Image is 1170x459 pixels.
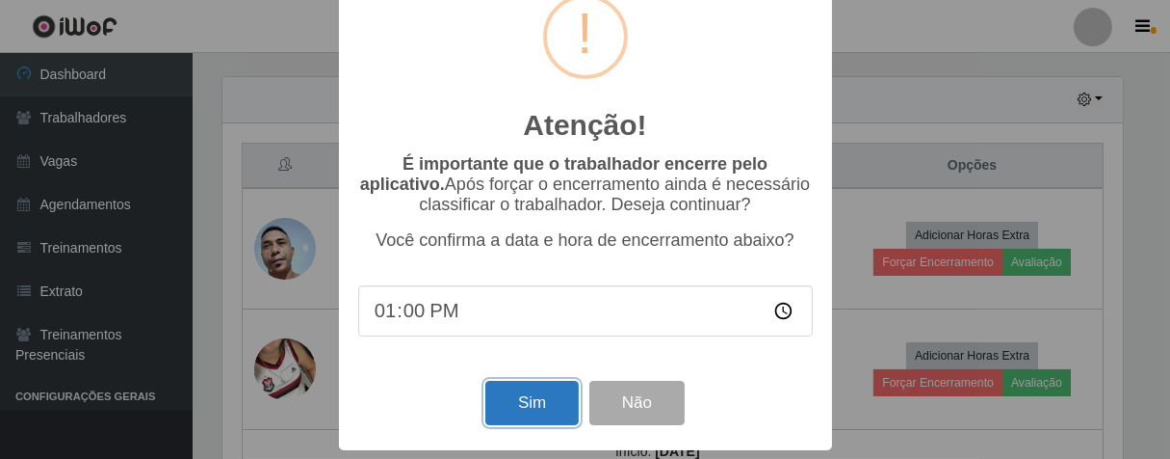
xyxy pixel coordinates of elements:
[358,154,813,215] p: Após forçar o encerramento ainda é necessário classificar o trabalhador. Deseja continuar?
[523,108,646,143] h2: Atenção!
[485,381,579,426] button: Sim
[360,154,767,194] b: É importante que o trabalhador encerre pelo aplicativo.
[358,230,813,251] p: Você confirma a data e hora de encerramento abaixo?
[589,381,685,426] button: Não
